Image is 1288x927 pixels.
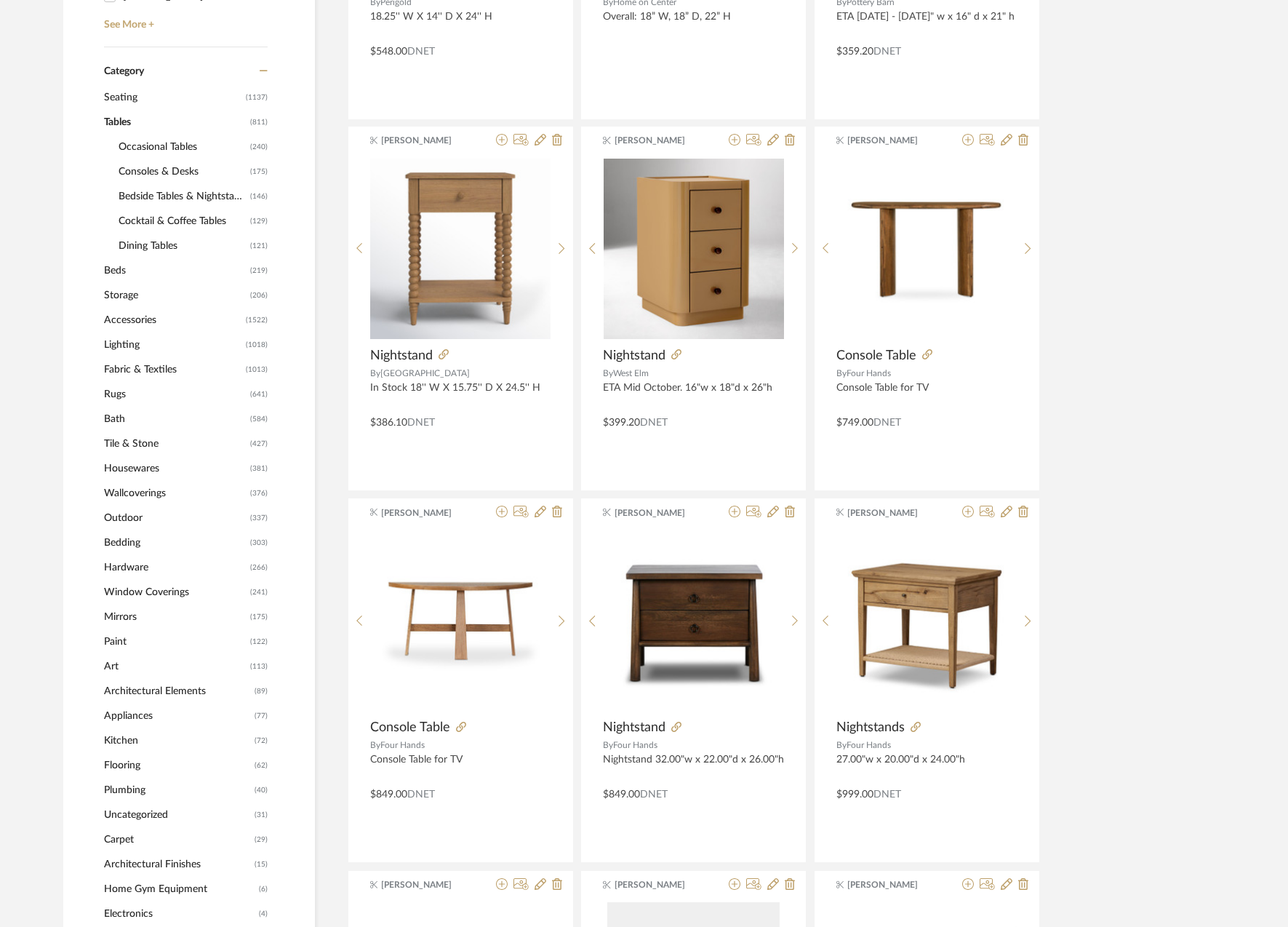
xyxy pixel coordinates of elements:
[250,506,268,530] span: (337)
[847,878,939,891] span: [PERSON_NAME]
[836,741,847,749] span: By
[603,418,640,428] span: $399.20
[104,679,251,704] span: Architectural Elements
[603,348,665,364] span: Nightstand
[250,556,268,579] span: (266)
[873,418,901,428] span: DNET
[104,431,247,456] span: Tile & Stone
[100,8,268,31] a: See More +
[250,185,268,208] span: (146)
[836,369,847,378] span: By
[250,210,268,233] span: (129)
[104,803,251,827] span: Uncategorized
[836,789,873,800] span: $999.00
[250,383,268,406] span: (641)
[250,135,268,159] span: (240)
[836,720,905,736] span: Nightstands
[604,530,784,711] img: Nightstand
[380,741,425,749] span: Four Hands
[613,369,649,378] span: West Elm
[370,11,551,36] div: 18.25'' W X 14'' D X 24'' H
[250,531,268,554] span: (303)
[250,655,268,678] span: (113)
[104,877,255,902] span: Home Gym Equipment
[407,418,435,428] span: DNET
[836,754,1017,779] div: 27.00"w x 20.00"d x 24.00"h
[370,789,407,800] span: $849.00
[104,456,247,481] span: Housewares
[370,382,551,407] div: In Stock 18'' W X 15.75'' D X 24.5'' H
[250,234,268,258] span: (121)
[370,754,551,779] div: Console Table for TV
[836,418,873,428] span: $749.00
[250,432,268,455] span: (427)
[847,506,939,520] span: [PERSON_NAME]
[104,902,255,926] span: Electronics
[603,369,613,378] span: By
[104,728,251,753] span: Kitchen
[255,754,268,777] span: (62)
[119,159,247,184] span: Consoles & Desks
[836,348,916,364] span: Console Table
[381,878,473,891] span: [PERSON_NAME]
[104,85,242,110] span: Seating
[104,704,251,728] span: Appliances
[119,234,247,258] span: Dining Tables
[246,333,268,357] span: (1018)
[836,530,1017,711] img: Nightstands
[603,382,784,407] div: ETA Mid October. 16"w x 18"d x 26"h
[370,348,433,364] span: Nightstand
[259,878,268,901] span: (6)
[370,741,380,749] span: By
[246,309,268,332] span: (1522)
[380,369,470,378] span: [GEOGRAPHIC_DATA]
[246,86,268,109] span: (1137)
[104,506,247,530] span: Outdoor
[873,789,901,800] span: DNET
[104,407,247,431] span: Bath
[836,47,873,57] span: $359.20
[104,852,251,877] span: Architectural Finishes
[370,720,450,736] span: Console Table
[381,506,473,520] span: [PERSON_NAME]
[119,184,247,209] span: Bedside Tables & Nightstands
[246,358,268,381] span: (1013)
[370,530,551,711] img: Console Table
[104,753,251,778] span: Flooring
[104,580,247,605] span: Window Coverings
[255,729,268,752] span: (72)
[255,853,268,876] span: (15)
[104,258,247,283] span: Beds
[104,65,144,78] span: Category
[640,789,668,800] span: DNET
[847,369,891,378] span: Four Hands
[255,828,268,851] span: (29)
[615,134,706,147] span: [PERSON_NAME]
[250,581,268,604] span: (241)
[836,159,1017,339] img: Console Table
[259,902,268,926] span: (4)
[104,605,247,629] span: Mirrors
[615,506,706,520] span: [PERSON_NAME]
[873,47,901,57] span: DNET
[604,159,784,339] img: Nightstand
[370,47,407,57] span: $548.00
[255,779,268,802] span: (40)
[250,482,268,505] span: (376)
[255,803,268,827] span: (31)
[119,209,247,234] span: Cocktail & Coffee Tables
[603,741,613,749] span: By
[250,457,268,480] span: (381)
[370,159,551,339] img: Nightstand
[255,704,268,728] span: (77)
[250,407,268,431] span: (584)
[370,418,407,428] span: $386.10
[603,754,784,779] div: Nightstand 32.00"w x 22.00"d x 26.00"h
[250,284,268,307] span: (206)
[603,11,784,36] div: Overall: 18” W, 18” D, 22” H
[250,111,268,134] span: (811)
[104,778,251,803] span: Plumbing
[104,382,247,407] span: Rugs
[250,160,268,183] span: (175)
[104,555,247,580] span: Hardware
